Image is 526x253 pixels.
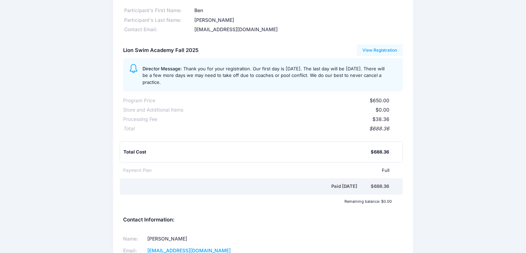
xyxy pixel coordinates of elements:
[123,47,199,54] h5: Lion Swim Academy Fall 2025
[371,183,389,190] div: $688.36
[123,149,371,156] div: Total Cost
[123,97,155,104] div: Program Price
[123,125,134,132] div: Total
[183,106,389,114] div: $0.00
[370,97,389,103] span: $650.00
[120,199,395,203] div: Remaining balance: $0.00
[123,217,403,223] h5: Contact Information:
[157,116,389,123] div: $38.36
[123,116,157,123] div: Processing Fee
[193,7,403,14] div: Ben
[123,17,193,24] div: Participant's Last Name:
[134,125,389,132] div: $688.36
[124,183,371,190] div: Paid [DATE]
[123,7,193,14] div: Participant's First Name:
[193,17,403,24] div: [PERSON_NAME]
[142,66,385,85] span: Thank you for your registration. Our first day is [DATE]. The last day will be [DATE]. There will...
[123,106,183,114] div: Store and Additional Items
[145,233,254,245] td: [PERSON_NAME]
[123,233,145,245] td: Name:
[123,167,152,174] div: Payment Plan
[123,26,193,33] div: Contact Email:
[371,149,389,156] div: $688.36
[152,167,389,174] div: Full
[193,26,403,33] div: [EMAIL_ADDRESS][DOMAIN_NAME]
[142,66,182,71] span: Director Message:
[357,44,403,56] a: View Registration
